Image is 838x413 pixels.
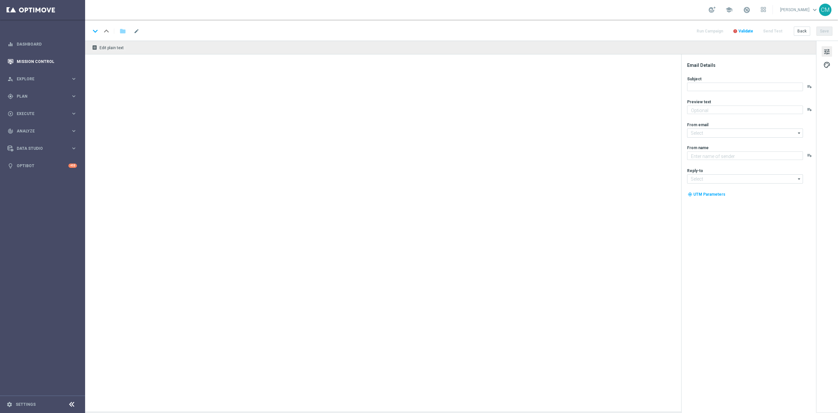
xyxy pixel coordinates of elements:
[119,27,126,35] i: folder
[7,128,77,134] button: track_changes Analyze keyboard_arrow_right
[823,48,830,56] span: tune
[796,129,803,137] i: arrow_drop_down
[7,111,77,116] button: play_circle_outline Execute keyboard_arrow_right
[7,402,12,407] i: settings
[8,76,71,82] div: Explore
[8,53,77,70] div: Mission Control
[90,26,100,36] i: keyboard_arrow_down
[17,129,71,133] span: Analyze
[725,6,733,13] span: school
[71,145,77,151] i: keyboard_arrow_right
[738,29,753,33] span: Validate
[732,27,754,36] button: error Validate
[71,93,77,99] i: keyboard_arrow_right
[794,27,810,36] button: Back
[8,157,77,174] div: Optibot
[17,35,77,53] a: Dashboard
[7,42,77,47] button: equalizer Dashboard
[687,191,726,198] button: my_location UTM Parameters
[71,76,77,82] i: keyboard_arrow_right
[8,93,13,99] i: gps_fixed
[807,153,812,158] button: playlist_add
[8,128,71,134] div: Analyze
[17,147,71,150] span: Data Studio
[687,99,711,105] label: Preview text
[17,77,71,81] span: Explore
[687,145,709,150] label: From name
[119,26,127,36] button: folder
[8,41,13,47] i: equalizer
[811,6,818,13] span: keyboard_arrow_down
[134,28,139,34] span: mode_edit
[687,168,703,173] label: Reply-to
[17,112,71,116] span: Execute
[822,59,832,70] button: palette
[687,122,708,128] label: From email
[68,164,77,168] div: +10
[693,192,725,197] span: UTM Parameters
[822,46,832,57] button: tune
[17,53,77,70] a: Mission Control
[8,76,13,82] i: person_search
[687,128,803,138] input: Select
[8,128,13,134] i: track_changes
[7,59,77,64] button: Mission Control
[16,403,36,406] a: Settings
[8,146,71,151] div: Data Studio
[807,107,812,112] button: playlist_add
[90,43,127,52] button: receipt Edit plain text
[8,111,13,117] i: play_circle_outline
[7,146,77,151] button: Data Studio keyboard_arrow_right
[7,76,77,82] button: person_search Explore keyboard_arrow_right
[8,93,71,99] div: Plan
[688,192,692,197] i: my_location
[7,163,77,168] button: lightbulb Optibot +10
[687,76,701,82] label: Subject
[687,62,815,68] div: Email Details
[823,61,830,69] span: palette
[796,175,803,183] i: arrow_drop_down
[71,110,77,117] i: keyboard_arrow_right
[687,174,803,184] input: Select
[7,94,77,99] button: gps_fixed Plan keyboard_arrow_right
[17,94,71,98] span: Plan
[733,29,738,33] i: error
[819,4,831,16] div: CM
[8,111,71,117] div: Execute
[807,84,812,89] button: playlist_add
[816,27,832,36] button: Save
[100,46,124,50] span: Edit plain text
[71,128,77,134] i: keyboard_arrow_right
[779,5,819,15] a: [PERSON_NAME]keyboard_arrow_down
[17,157,68,174] a: Optibot
[8,35,77,53] div: Dashboard
[8,163,13,169] i: lightbulb
[92,45,97,50] i: receipt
